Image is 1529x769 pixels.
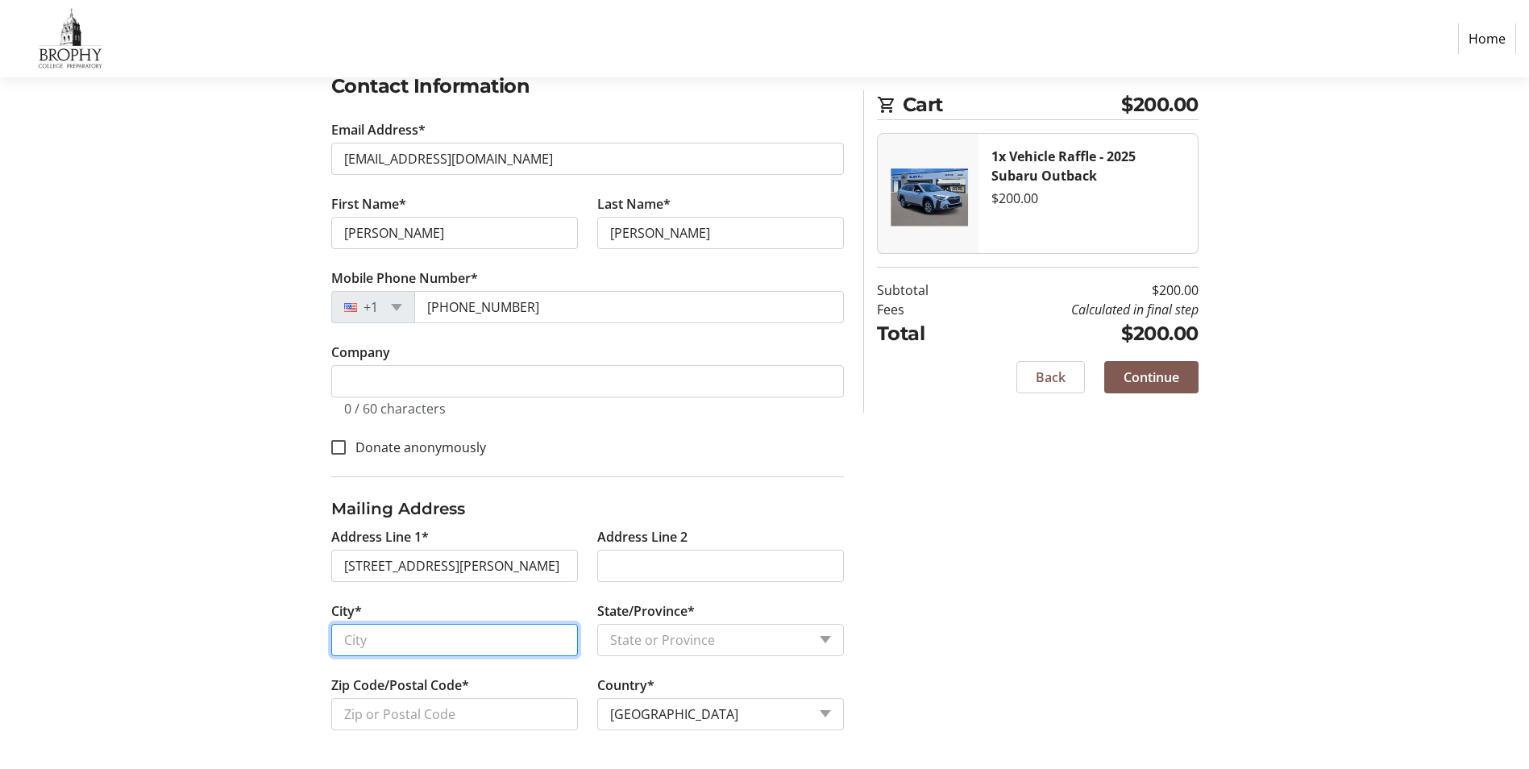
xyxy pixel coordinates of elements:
input: City [331,624,578,656]
span: Back [1036,368,1066,387]
label: Mobile Phone Number* [331,268,478,288]
img: Vehicle Raffle - 2025 Subaru Outback [878,134,978,253]
button: Continue [1104,361,1199,393]
td: Total [877,319,970,348]
td: Calculated in final step [970,300,1199,319]
td: $200.00 [970,281,1199,300]
span: Cart [903,90,1122,119]
input: Zip or Postal Code [331,698,578,730]
button: Back [1016,361,1085,393]
label: Donate anonymously [346,438,486,457]
input: Address [331,550,578,582]
h2: Contact Information [331,72,844,101]
label: First Name* [331,194,406,214]
label: Country* [597,675,654,695]
label: Company [331,343,390,362]
input: (201) 555-0123 [414,291,844,323]
tr-character-limit: 0 / 60 characters [344,400,446,418]
a: Home [1458,23,1516,54]
img: Brophy College Preparatory 's Logo [13,6,127,71]
label: State/Province* [597,601,695,621]
h3: Mailing Address [331,497,844,521]
label: Zip Code/Postal Code* [331,675,469,695]
span: $200.00 [1121,90,1199,119]
td: $200.00 [970,319,1199,348]
label: City* [331,601,362,621]
span: Continue [1124,368,1179,387]
label: Last Name* [597,194,671,214]
label: Email Address* [331,120,426,139]
div: $200.00 [991,189,1185,208]
strong: 1x Vehicle Raffle - 2025 Subaru Outback [991,148,1136,185]
td: Fees [877,300,970,319]
label: Address Line 1* [331,527,429,547]
td: Subtotal [877,281,970,300]
label: Address Line 2 [597,527,688,547]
